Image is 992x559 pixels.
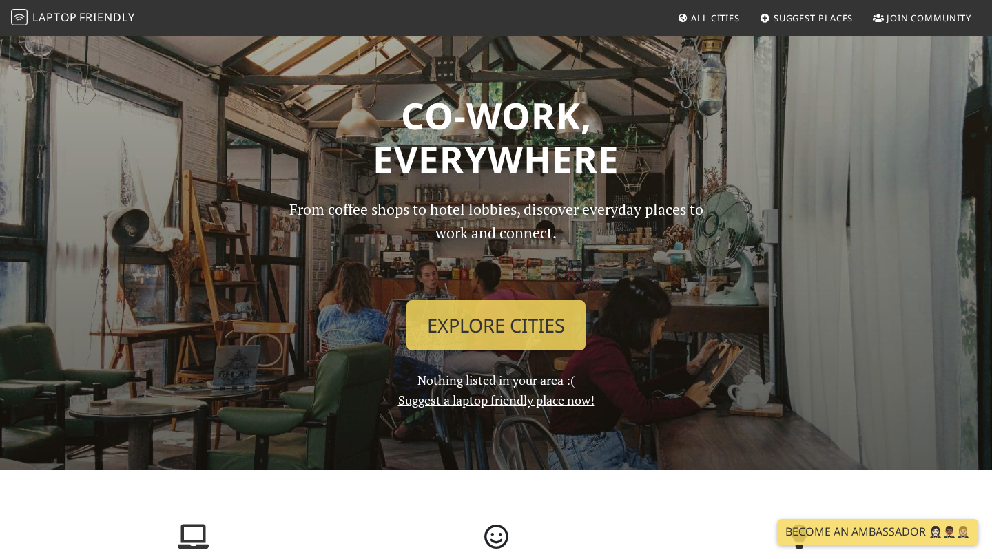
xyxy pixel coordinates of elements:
span: Friendly [79,10,134,25]
a: Join Community [867,6,977,30]
p: From coffee shops to hotel lobbies, discover everyday places to work and connect. [277,198,715,289]
div: Nothing listed in your area :( [269,198,723,410]
span: Laptop [32,10,77,25]
a: Suggest a laptop friendly place now! [398,392,595,408]
h1: Co-work, Everywhere [50,94,942,181]
span: Suggest Places [774,12,854,24]
a: Explore Cities [406,300,586,351]
a: Become an Ambassador 🤵🏻‍♀️🤵🏾‍♂️🤵🏼‍♀️ [777,519,978,545]
a: All Cities [672,6,745,30]
a: LaptopFriendly LaptopFriendly [11,6,135,30]
span: All Cities [691,12,740,24]
a: Suggest Places [754,6,859,30]
span: Join Community [887,12,971,24]
img: LaptopFriendly [11,9,28,25]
